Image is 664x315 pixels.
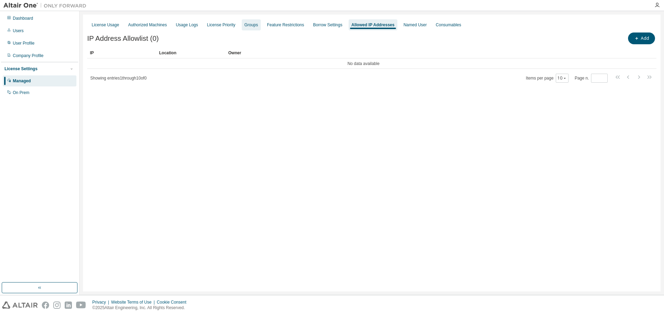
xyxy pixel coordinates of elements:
[628,33,655,44] button: Add
[3,2,90,9] img: Altair One
[76,302,86,309] img: youtube.svg
[111,299,157,305] div: Website Terms of Use
[313,22,342,28] div: Borrow Settings
[13,78,31,84] div: Managed
[157,299,190,305] div: Cookie Consent
[42,302,49,309] img: facebook.svg
[53,302,61,309] img: instagram.svg
[245,22,258,28] div: Groups
[575,74,608,83] span: Page n.
[13,90,29,95] div: On Prem
[526,74,569,83] span: Items per page
[267,22,304,28] div: Feature Restrictions
[228,47,637,58] div: Owner
[87,58,640,69] td: No data available
[4,66,37,72] div: License Settings
[92,305,191,311] p: © 2025 Altair Engineering, Inc. All Rights Reserved.
[404,22,427,28] div: Named User
[13,28,24,34] div: Users
[159,47,223,58] div: Location
[92,22,119,28] div: License Usage
[90,47,154,58] div: IP
[176,22,198,28] div: Usage Logs
[436,22,461,28] div: Consumables
[128,22,167,28] div: Authorized Machines
[557,75,567,81] button: 10
[92,299,111,305] div: Privacy
[13,53,44,58] div: Company Profile
[65,302,72,309] img: linkedin.svg
[13,40,35,46] div: User Profile
[13,16,33,21] div: Dashboard
[90,76,147,81] span: Showing entries 1 through 10 of 0
[207,22,236,28] div: License Priority
[87,35,159,43] span: IP Address Allowlist (0)
[351,22,395,28] div: Allowed IP Addresses
[2,302,38,309] img: altair_logo.svg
